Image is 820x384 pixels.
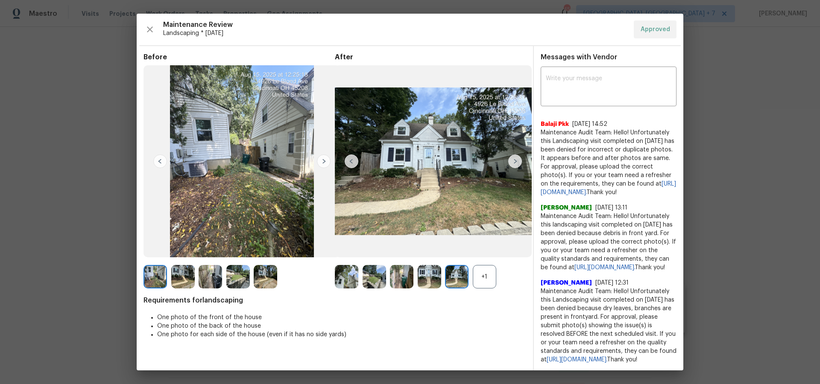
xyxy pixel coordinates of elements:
span: [PERSON_NAME] [541,279,592,287]
span: [DATE] 14:52 [572,121,607,127]
a: [URL][DOMAIN_NAME]. [547,357,607,363]
span: Maintenance Audit Team: Hello! Unfortunately this landscaping visit completed on [DATE] has been ... [541,212,676,272]
li: One photo for each side of the house (even if it has no side yards) [157,330,526,339]
div: +1 [473,265,496,288]
img: left-chevron-button-url [153,154,167,168]
span: Requirements for landscaping [143,296,526,305]
span: After [335,53,526,61]
span: Landscaping * [DATE] [163,29,627,38]
a: [URL][DOMAIN_NAME]. [574,265,635,271]
span: Balaji Pkk [541,120,569,128]
img: left-chevron-button-url [345,154,358,168]
span: Maintenance Audit Team: Hello! Unfortunately this Landscaping visit completed on [DATE] has been ... [541,128,676,197]
img: right-chevron-button-url [317,154,331,168]
span: Maintenance Audit Team: Hello! Unfortunately this Landscaping visit completed on [DATE] has been ... [541,287,676,364]
span: [DATE] 13:11 [595,205,627,211]
span: [PERSON_NAME] [541,204,592,212]
li: One photo of the front of the house [157,313,526,322]
span: Messages with Vendor [541,54,617,61]
li: One photo of the back of the house [157,322,526,330]
span: Maintenance Review [163,20,627,29]
span: Before [143,53,335,61]
span: [DATE] 12:31 [595,280,629,286]
img: right-chevron-button-url [508,154,522,168]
